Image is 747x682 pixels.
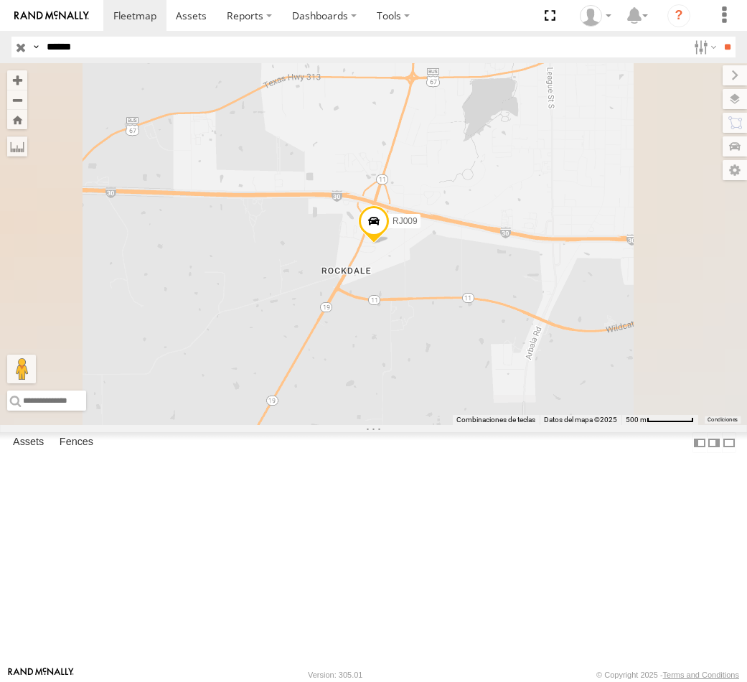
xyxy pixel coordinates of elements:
a: Terms and Conditions [663,671,739,679]
button: Zoom Home [7,110,27,129]
div: Josue Jimenez [575,5,616,27]
a: Condiciones [708,417,738,423]
label: Fences [52,433,100,453]
div: Version: 305.01 [308,671,362,679]
span: Datos del mapa ©2025 [544,416,617,424]
img: rand-logo.svg [14,11,89,21]
button: Zoom in [7,70,27,90]
label: Search Query [30,37,42,57]
a: Visit our Website [8,668,74,682]
label: Hide Summary Table [722,432,736,453]
label: Search Filter Options [688,37,719,57]
label: Assets [6,433,51,453]
div: © Copyright 2025 - [596,671,739,679]
label: Dock Summary Table to the Left [692,432,707,453]
button: Combinaciones de teclas [456,415,535,425]
label: Map Settings [723,160,747,180]
label: Dock Summary Table to the Right [707,432,721,453]
span: 500 m [626,416,647,424]
button: Escala del mapa: 500 m por 62 píxeles [621,415,698,425]
span: RJ009 [392,216,417,226]
label: Measure [7,136,27,157]
i: ? [667,4,690,27]
button: Zoom out [7,90,27,110]
button: Arrastra el hombrecito naranja al mapa para abrir Street View [7,355,36,383]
